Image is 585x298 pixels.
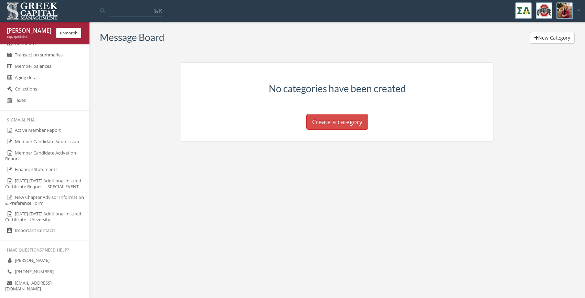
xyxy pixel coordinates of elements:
button: Create a category [306,114,368,130]
button: unmorph [56,28,81,38]
div: [PERSON_NAME] [PERSON_NAME] [7,27,51,35]
h3: Message Board [100,32,164,43]
div: copy quick link [7,35,51,39]
span: [PERSON_NAME] [15,257,50,263]
button: New Category [530,32,575,44]
h3: No categories have been created [189,83,485,94]
span: ⌘K [154,7,162,14]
